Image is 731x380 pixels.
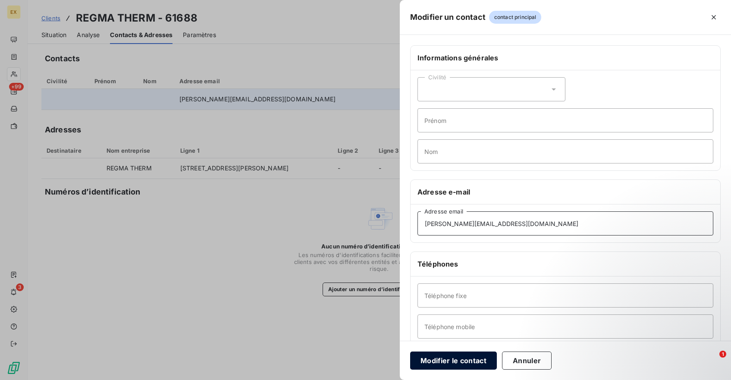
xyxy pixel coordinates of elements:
button: Modifier le contact [410,352,497,370]
span: 1 [719,351,726,358]
input: placeholder [417,108,713,132]
h6: Téléphones [417,259,713,269]
h6: Adresse e-mail [417,187,713,197]
input: placeholder [417,314,713,339]
h5: Modifier un contact [410,11,486,23]
h6: Informations générales [417,53,713,63]
input: placeholder [417,211,713,236]
iframe: Intercom live chat [702,351,722,371]
input: placeholder [417,139,713,163]
input: placeholder [417,283,713,308]
iframe: Intercom notifications message [558,296,731,357]
span: contact principal [489,11,542,24]
button: Annuler [502,352,552,370]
